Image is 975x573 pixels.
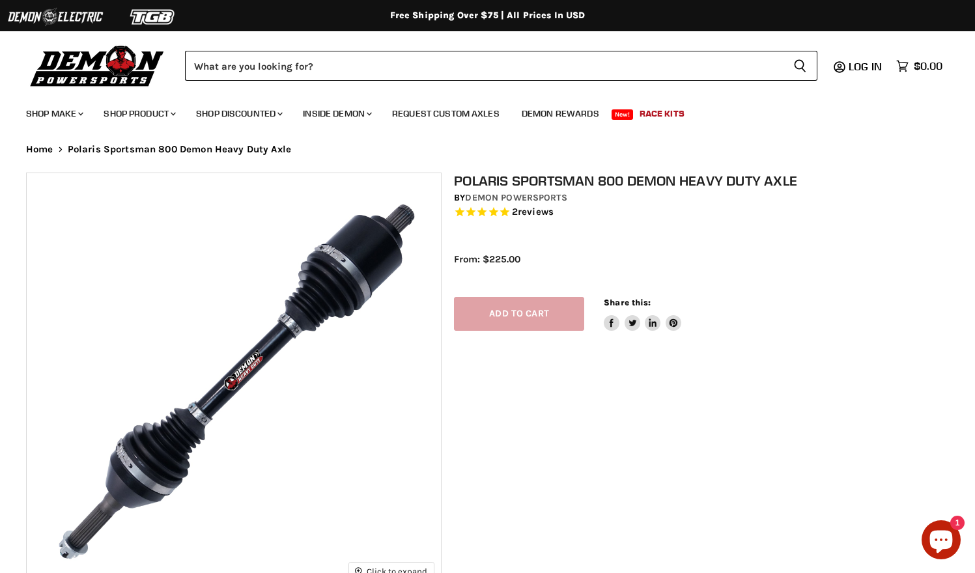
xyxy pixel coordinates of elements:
span: $0.00 [914,60,942,72]
a: Demon Rewards [512,100,609,127]
span: Polaris Sportsman 800 Demon Heavy Duty Axle [68,144,291,155]
a: Log in [843,61,890,72]
a: $0.00 [890,57,949,76]
span: Share this: [604,298,651,307]
a: Race Kits [630,100,694,127]
span: From: $225.00 [454,253,520,265]
div: by [454,191,961,205]
img: TGB Logo 2 [104,5,202,29]
a: Shop Product [94,100,184,127]
form: Product [185,51,817,81]
img: Demon Electric Logo 2 [7,5,104,29]
img: Demon Powersports [26,42,169,89]
h1: Polaris Sportsman 800 Demon Heavy Duty Axle [454,173,961,189]
a: Shop Discounted [186,100,290,127]
a: Request Custom Axles [382,100,509,127]
a: Home [26,144,53,155]
a: Demon Powersports [465,192,567,203]
span: reviews [518,206,554,217]
input: Search [185,51,783,81]
button: Search [783,51,817,81]
a: Shop Make [16,100,91,127]
span: 2 reviews [512,206,554,217]
span: Log in [849,60,882,73]
a: Inside Demon [293,100,380,127]
aside: Share this: [604,297,681,331]
inbox-online-store-chat: Shopify online store chat [918,520,965,563]
span: New! [612,109,634,120]
span: Rated 5.0 out of 5 stars 2 reviews [454,206,961,219]
ul: Main menu [16,95,939,127]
